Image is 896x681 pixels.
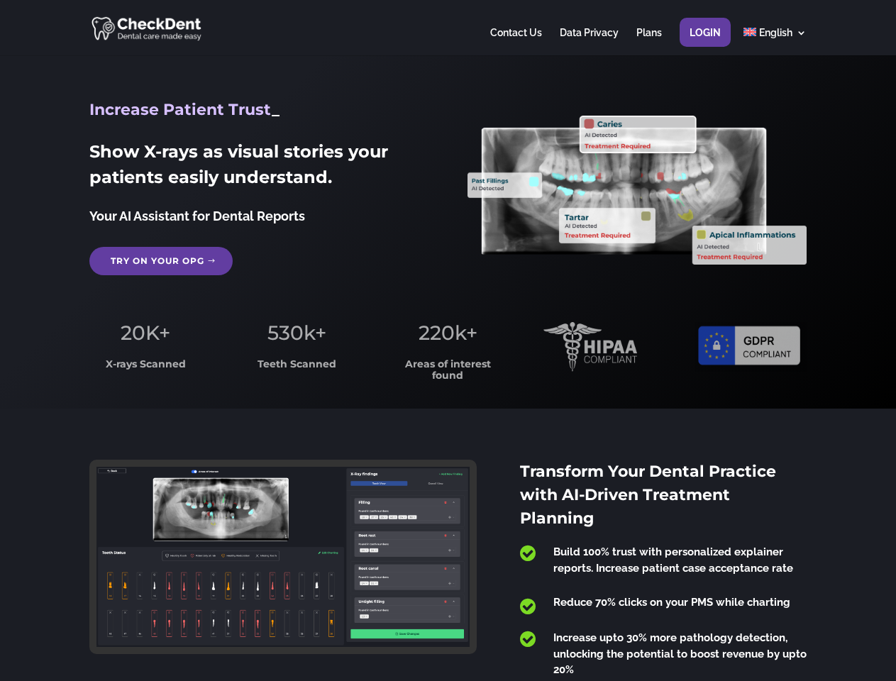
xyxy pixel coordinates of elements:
img: X_Ray_annotated [468,116,806,265]
span: _ [272,100,280,119]
span: Reduce 70% clicks on your PMS while charting [553,596,790,609]
a: Login [690,28,721,55]
a: Plans [636,28,662,55]
span: Build 100% trust with personalized explainer reports. Increase patient case acceptance rate [553,546,793,575]
span: 20K+ [121,321,170,345]
span: 220k+ [419,321,477,345]
span: English [759,27,792,38]
h2: Show X-rays as visual stories your patients easily understand. [89,139,428,197]
span:  [520,597,536,616]
span: Increase Patient Trust [89,100,272,119]
span:  [520,630,536,648]
span:  [520,544,536,563]
img: CheckDent AI [92,14,203,42]
span: Increase upto 30% more pathology detection, unlocking the potential to boost revenue by upto 20% [553,631,807,676]
a: Data Privacy [560,28,619,55]
span: Transform Your Dental Practice with AI-Driven Treatment Planning [520,462,776,528]
span: Your AI Assistant for Dental Reports [89,209,305,223]
a: Try on your OPG [89,247,233,275]
a: Contact Us [490,28,542,55]
span: 530k+ [267,321,326,345]
h3: Areas of interest found [392,359,504,388]
a: English [743,28,807,55]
